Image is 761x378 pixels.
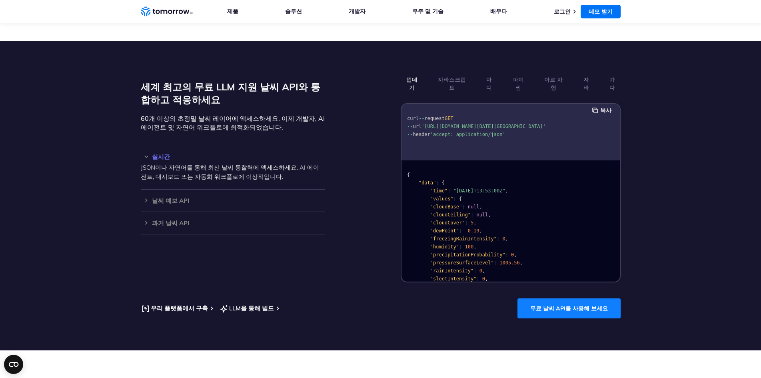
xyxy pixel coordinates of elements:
[581,5,621,18] a: 데모 받기
[430,196,453,202] span: "values"
[430,188,447,194] span: "time"
[430,276,476,282] span: "sleetIntensity"
[444,116,453,121] span: GET
[229,304,274,312] font: LLM을 통해 빌드
[4,355,23,374] button: CMP 위젯 열기
[505,236,508,242] span: ,
[141,6,193,18] a: 홈 링크
[413,132,430,137] span: header
[430,252,505,258] span: "precipitationProbability"
[219,304,274,314] a: LLM을 통해 빌드
[459,196,462,202] span: {
[152,219,189,227] font: 과거 날씨 API
[465,228,467,234] span: -
[473,268,476,274] span: :
[470,220,473,226] span: 5
[152,197,189,204] font: 날씨 예보 API
[470,212,473,218] span: :
[152,153,170,160] font: 실시간
[544,76,563,91] font: 아르 자형
[141,164,319,180] font: JSON이나 자연어를 통해 최신 날씨 통찰력에 액세스하세요. AI 에이전트, 대시보드 또는 자동화 워크플로에 이상적입니다.
[349,8,366,15] a: 개발자
[609,76,615,91] font: 가다
[459,244,462,250] span: :
[604,73,621,94] button: 가다
[424,116,445,121] span: request
[430,132,505,137] span: 'accept: application/json'
[430,212,470,218] span: "cloudCeiling"
[583,76,589,91] font: 자바
[430,204,461,210] span: "cloudBase"
[486,76,492,91] font: 마디
[511,252,514,258] span: 0
[413,124,421,129] span: url
[499,260,520,266] span: 1005.56
[490,8,507,15] font: 배우다
[488,212,491,218] span: ,
[482,268,485,274] span: ,
[481,73,497,94] button: 마디
[459,228,462,234] span: :
[430,236,496,242] span: "freezingRainIntensity"
[401,73,423,94] button: 껍데기
[141,198,325,204] div: 날씨 예보 API
[589,8,613,15] font: 데모 받기
[493,260,496,266] span: :
[436,180,439,186] span: :
[432,73,471,94] button: 자바스크립트
[418,180,435,186] span: "data"
[554,8,571,15] a: 로그인
[141,304,208,314] a: 우리 플랫폼에서 구축
[453,196,456,202] span: :
[407,124,413,129] span: --
[592,106,614,115] button: 복사
[418,116,424,121] span: --
[406,76,417,91] font: 껍데기
[514,252,517,258] span: ,
[441,180,444,186] span: {
[453,188,505,194] span: "[DATE]T13:53:00Z"
[438,76,466,91] font: 자바스크립트
[285,8,302,15] a: 솔루션
[462,204,465,210] span: :
[141,220,325,226] div: 과거 날씨 API
[479,204,482,210] span: ,
[479,228,482,234] span: ,
[600,107,611,114] font: 복사
[473,244,476,250] span: ,
[447,188,450,194] span: :
[430,268,473,274] span: "rainIntensity"
[141,114,325,131] font: 60개 이상의 초정밀 날씨 레이어에 액세스하세요. 이제 개발자, AI 에이전트 및 자연어 워크플로에 최적화되었습니다.
[407,172,410,178] span: {
[473,220,476,226] span: ,
[465,244,473,250] span: 100
[467,228,479,234] span: 0.19
[512,76,523,91] font: 파이썬
[412,8,443,15] a: 우주 및 기술
[407,132,413,137] span: --
[430,220,465,226] span: "cloudCover"
[407,116,419,121] span: curl
[476,212,488,218] span: null
[465,220,467,226] span: :
[577,73,594,94] button: 자바
[479,268,482,274] span: 0
[482,276,485,282] span: 0
[430,228,459,234] span: "dewPoint"
[530,305,608,312] font: 무료 날씨 API를 사용해 보세요
[151,304,208,312] font: 우리 플랫폼에서 구축
[467,204,479,210] span: null
[227,8,238,15] a: 제품
[476,276,479,282] span: :
[505,188,508,194] span: ,
[141,81,320,106] font: 세계 최고의 무료 LLM 지원 날씨 API와 통합하고 적응하세요
[430,260,493,266] span: "pressureSurfaceLevel"
[421,124,546,129] span: '[URL][DOMAIN_NAME][DATE][GEOGRAPHIC_DATA]'
[505,252,508,258] span: :
[502,236,505,242] span: 0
